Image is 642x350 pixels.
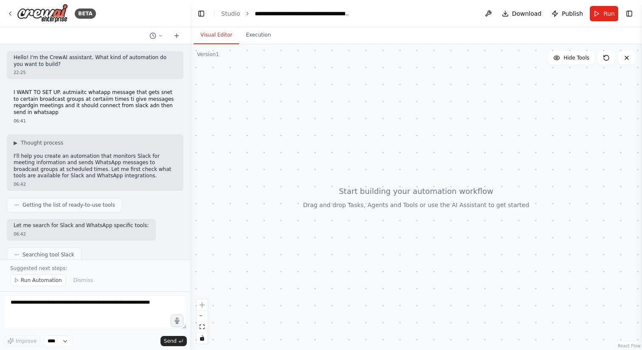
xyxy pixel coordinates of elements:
button: Execution [239,26,278,44]
button: fit view [197,322,208,333]
a: Studio [221,10,240,17]
button: Hide left sidebar [195,8,207,20]
div: 06:41 [14,118,177,124]
span: Hide Tools [563,54,589,61]
p: I WANT TO SET UP. autmiaitc whatapp message that gets snet to certain broadcast groups at certaii... [14,89,177,116]
button: Dismiss [69,274,97,286]
button: Run [590,6,618,21]
button: Start a new chat [170,31,183,41]
button: toggle interactivity [197,333,208,344]
span: Run [603,9,615,18]
button: zoom out [197,310,208,322]
span: Download [512,9,542,18]
button: ▶Thought process [14,139,63,146]
div: 06:42 [14,181,177,188]
span: Publish [562,9,583,18]
button: Run Automation [10,274,66,286]
a: React Flow attribution [618,344,641,348]
nav: breadcrumb [221,9,350,18]
button: Switch to previous chat [146,31,166,41]
p: I'll help you create an automation that monitors Slack for meeting information and sends WhatsApp... [14,153,177,179]
button: Download [498,6,545,21]
span: Searching tool Slack [23,251,74,258]
p: Suggested next steps: [10,265,180,272]
span: ▶ [14,139,17,146]
div: Version 1 [197,51,219,58]
button: Hide Tools [548,51,594,65]
div: React Flow controls [197,299,208,344]
p: Let me search for Slack and WhatsApp specific tools: [14,222,149,229]
span: Getting the list of ready-to-use tools [23,202,115,208]
button: Click to speak your automation idea [171,314,183,327]
button: Visual Editor [194,26,239,44]
div: BETA [75,9,96,19]
span: Improve [16,338,37,344]
div: 22:25 [14,69,177,76]
div: 06:42 [14,231,149,237]
button: Publish [548,6,586,21]
button: Show right sidebar [623,8,635,20]
span: Send [164,338,177,344]
span: Run Automation [21,277,62,284]
span: Dismiss [73,277,93,284]
span: Thought process [21,139,63,146]
img: Logo [17,4,68,23]
p: Hello! I'm the CrewAI assistant. What kind of automation do you want to build? [14,54,177,68]
button: Send [160,336,187,346]
button: Improve [3,336,40,347]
